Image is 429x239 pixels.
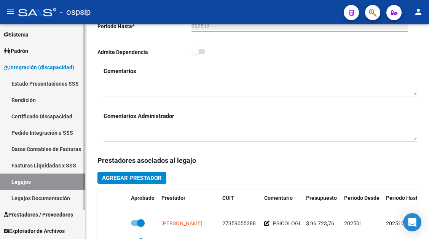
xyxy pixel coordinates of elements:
[306,220,334,226] span: $ 96.723,76
[104,67,417,75] h3: Comentarios
[222,220,256,226] span: 27359055388
[4,30,29,39] span: Sistema
[341,190,383,215] datatable-header-cell: Periodo Desde
[158,190,219,215] datatable-header-cell: Prestador
[4,210,73,219] span: Prestadores / Proveedores
[161,220,202,226] span: [PERSON_NAME]
[4,63,74,72] span: Integración (discapacidad)
[403,213,421,231] div: Open Intercom Messenger
[128,190,158,215] datatable-header-cell: Aprobado
[261,190,303,215] datatable-header-cell: Comentario
[344,220,362,226] span: 202501
[104,112,417,120] h3: Comentarios Administrador
[6,7,15,16] mat-icon: menu
[264,195,293,201] span: Comentario
[386,220,404,226] span: 202512
[386,195,421,201] span: Periodo Hasta
[344,195,380,201] span: Periodo Desde
[306,195,337,201] span: Presupuesto
[60,4,91,21] span: - ospsip
[4,227,65,235] span: Explorador de Archivos
[222,195,234,201] span: CUIT
[303,190,341,215] datatable-header-cell: Presupuesto
[414,7,423,16] mat-icon: person
[97,172,166,184] button: Agregar Prestador
[273,220,304,226] span: PSICOLOGIA
[219,190,261,215] datatable-header-cell: CUIT
[97,48,191,56] p: Admite Dependencia
[4,47,28,55] span: Padrón
[161,195,185,201] span: Prestador
[97,22,191,30] p: Periodo Hasta
[383,190,425,215] datatable-header-cell: Periodo Hasta
[131,195,155,201] span: Aprobado
[97,155,417,166] h3: Prestadores asociados al legajo
[102,175,162,182] span: Agregar Prestador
